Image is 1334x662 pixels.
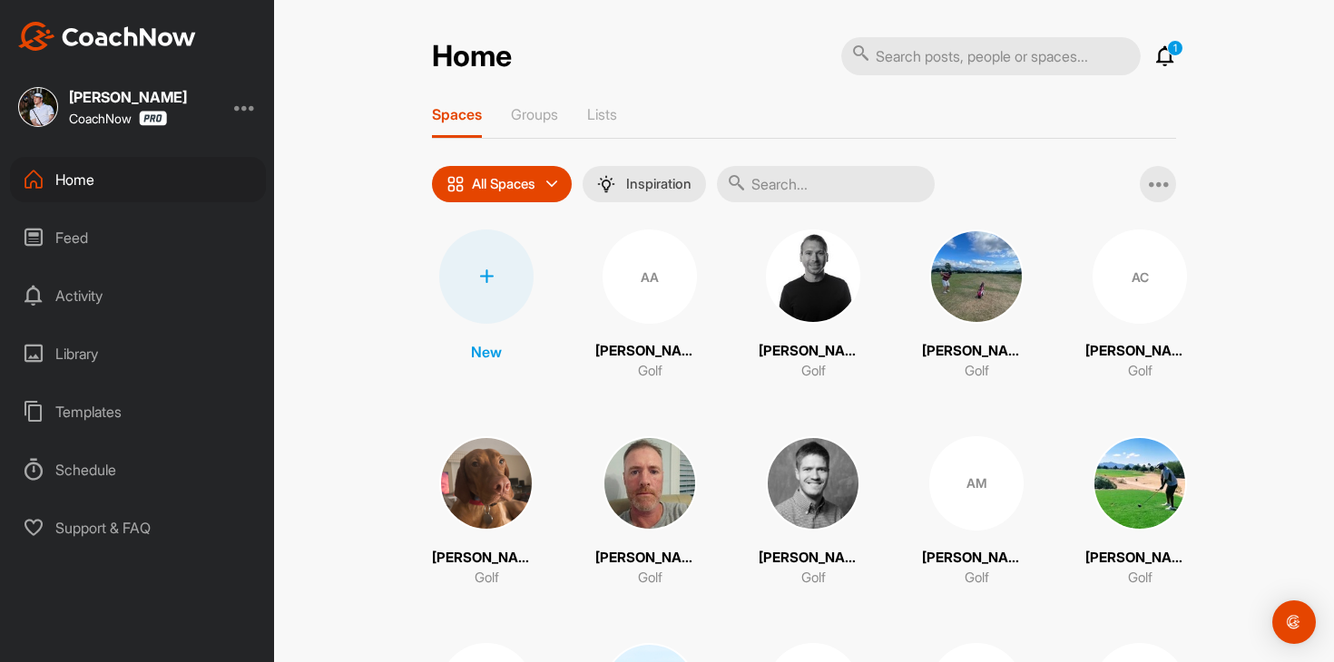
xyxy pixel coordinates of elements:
img: square_69e7ce49b8ac85affed7bcbb6ba4170a.jpg [18,87,58,127]
p: [PERSON_NAME] [1085,548,1194,569]
a: [PERSON_NAME]Golf [759,229,868,382]
p: Golf [965,361,989,382]
p: [PERSON_NAME] [922,341,1031,362]
p: Golf [638,568,662,589]
div: Open Intercom Messenger [1272,600,1316,644]
a: [PERSON_NAME]Golf [1085,436,1194,589]
p: [PERSON_NAME] [595,548,704,569]
p: [PERSON_NAME] [595,341,704,362]
a: [PERSON_NAME]Golf [922,229,1031,382]
input: Search posts, people or spaces... [841,37,1141,75]
p: Spaces [432,105,482,123]
img: square_4ad7f1488764088b47349a2f3e8be983.jpg [766,229,860,324]
p: Golf [1128,568,1153,589]
img: square_5d5ea3900045a32c5f0e14723a918235.jpg [766,436,860,531]
p: All Spaces [472,177,535,191]
img: square_a7f8f94edf1f42e2f99f1870060b0499.jpg [603,436,697,531]
p: Golf [475,568,499,589]
a: [PERSON_NAME]Golf [759,436,868,589]
p: [PERSON_NAME] [759,548,868,569]
img: CoachNow Pro [139,111,167,126]
p: Golf [801,361,826,382]
a: [PERSON_NAME]Golf [595,436,704,589]
p: Golf [1128,361,1153,382]
div: Schedule [10,447,266,492]
p: Inspiration [626,177,692,191]
a: [PERSON_NAME]Golf [432,436,541,589]
img: square_eec0f594bafd57d3833894f68a3a4b55.jpg [439,436,534,531]
p: 1 [1167,40,1183,56]
a: AM[PERSON_NAME]Golf [922,436,1031,589]
p: Groups [511,105,558,123]
h2: Home [432,39,512,74]
div: [PERSON_NAME] [69,90,187,104]
p: [PERSON_NAME] [759,341,868,362]
img: icon [446,175,465,193]
div: AA [603,229,697,324]
div: Library [10,331,266,376]
input: Search... [717,166,935,202]
p: Golf [801,568,826,589]
img: square_b00858370602f481b2a27c50c729950e.jpg [929,229,1024,324]
div: Support & FAQ [10,505,266,550]
p: Lists [587,105,617,123]
div: Activity [10,273,266,318]
div: Home [10,157,266,202]
p: [PERSON_NAME] [922,548,1031,569]
p: New [471,341,502,363]
div: Feed [10,215,266,260]
p: [PERSON_NAME] [1085,341,1194,362]
a: AC[PERSON_NAME]Golf [1085,229,1194,382]
p: Golf [965,568,989,589]
img: menuIcon [597,175,615,193]
img: CoachNow [18,22,196,51]
p: [PERSON_NAME] [432,548,541,569]
p: Golf [638,361,662,382]
div: Templates [10,389,266,434]
div: AC [1093,229,1187,324]
img: square_56740f6eb7669d56b777449353fdbc6e.jpg [1093,436,1187,531]
div: CoachNow [69,111,167,126]
a: AA[PERSON_NAME]Golf [595,229,704,382]
div: AM [929,436,1024,531]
